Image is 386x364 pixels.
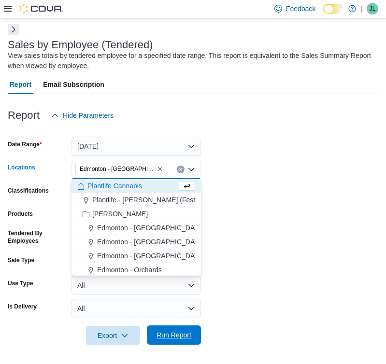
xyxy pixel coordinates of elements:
button: All [71,276,201,295]
button: Remove Edmonton - Windermere Currents from selection in this group [157,166,163,172]
label: Use Type [8,280,33,287]
div: View sales totals by tendered employee for a specified date range. This report is equivalent to t... [8,51,373,71]
span: Export [92,326,134,345]
button: Plantlife - [PERSON_NAME] (Festival) [71,193,201,207]
button: [PERSON_NAME] [71,207,201,221]
span: Edmonton - [GEOGRAPHIC_DATA] [97,251,204,261]
input: Dark Mode [323,4,343,14]
button: Next [8,24,19,35]
span: Edmonton - [GEOGRAPHIC_DATA] [97,223,204,233]
span: [PERSON_NAME] [92,209,148,219]
span: Dark Mode [323,14,324,14]
span: Email Subscription [43,75,104,94]
button: All [71,299,201,318]
div: Jessi Loff [367,3,378,14]
span: Edmonton - [GEOGRAPHIC_DATA] [97,237,204,247]
button: Edmonton - [GEOGRAPHIC_DATA] [71,235,201,249]
span: Run Report [157,330,191,340]
label: Products [8,210,33,218]
button: Close list of options [187,166,195,173]
label: Sale Type [8,256,34,264]
span: Plantlife - [PERSON_NAME] (Festival) [92,195,208,205]
p: | [361,3,363,14]
span: Hide Parameters [63,111,114,120]
button: Edmonton - Orchards [71,263,201,277]
h3: Sales by Employee (Tendered) [8,39,153,51]
button: Run Report [147,325,201,345]
span: Edmonton - Orchards [97,265,162,275]
span: JL [370,3,376,14]
button: Edmonton - [GEOGRAPHIC_DATA] [71,249,201,263]
button: Plantlife Cannabis [71,179,201,193]
button: Clear input [177,166,185,173]
label: Classifications [8,187,49,195]
button: Edmonton - [GEOGRAPHIC_DATA] [71,221,201,235]
span: Edmonton - Windermere Currents [75,164,167,174]
label: Locations [8,164,35,171]
h3: Report [8,110,40,121]
span: Edmonton - [GEOGRAPHIC_DATA] Currents [80,164,155,174]
span: Feedback [286,4,315,14]
button: Hide Parameters [47,106,117,125]
span: Report [10,75,31,94]
span: Plantlife Cannabis [87,181,142,191]
label: Is Delivery [8,303,37,310]
img: Cova [19,4,63,14]
button: [DATE] [71,137,201,156]
label: Date Range [8,140,42,148]
label: Tendered By Employees [8,229,68,245]
button: Export [86,326,140,345]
